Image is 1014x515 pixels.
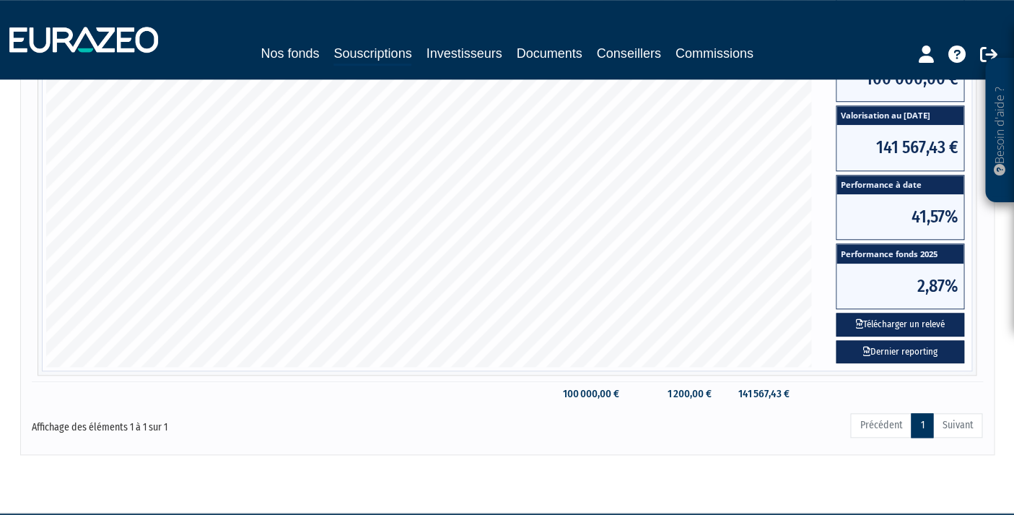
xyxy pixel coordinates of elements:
[836,264,963,308] span: 2,87%
[426,43,502,64] a: Investisseurs
[517,43,582,64] a: Documents
[626,381,719,407] td: 1 200,00 €
[836,313,964,337] button: Télécharger un relevé
[992,66,1008,196] p: Besoin d'aide ?
[676,43,753,64] a: Commissions
[9,27,158,53] img: 1732889491-logotype_eurazeo_blanc_rvb.png
[32,412,416,435] div: Affichage des éléments 1 à 1 sur 1
[597,43,661,64] a: Conseillers
[911,413,933,438] a: 1
[836,125,963,170] span: 141 567,43 €
[719,381,797,407] td: 141 567,43 €
[836,244,963,264] span: Performance fonds 2025
[261,43,319,64] a: Nos fonds
[836,194,963,239] span: 41,57%
[836,176,963,195] span: Performance à date
[539,381,626,407] td: 100 000,00 €
[836,340,964,364] a: Dernier reporting
[836,106,963,126] span: Valorisation au [DATE]
[333,43,411,66] a: Souscriptions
